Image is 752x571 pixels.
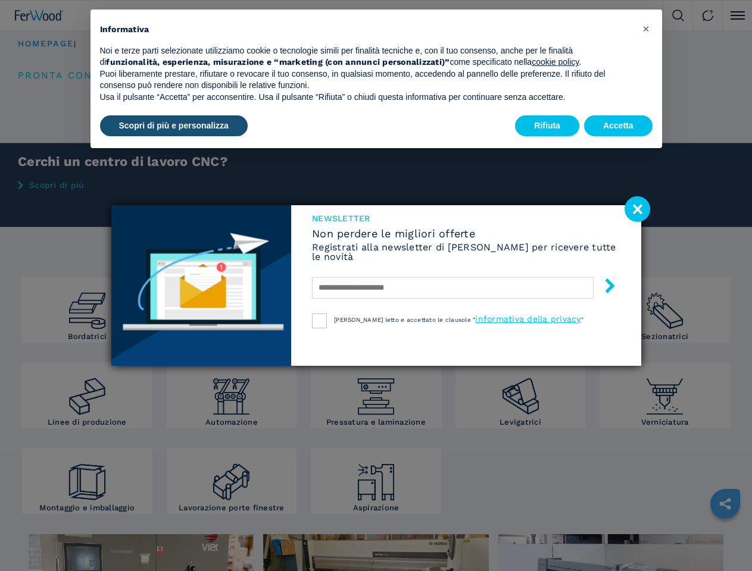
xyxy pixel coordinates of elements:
[475,314,581,324] a: informativa della privacy
[100,45,634,68] p: Noi e terze parti selezionate utilizziamo cookie o tecnologie simili per finalità tecniche e, con...
[100,115,248,137] button: Scopri di più e personalizza
[100,68,634,92] p: Puoi liberamente prestare, rifiutare o revocare il tuo consenso, in qualsiasi momento, accedendo ...
[334,316,475,323] span: [PERSON_NAME] letto e accettato le clausole "
[312,214,620,222] span: NEWSLETTER
[312,228,620,239] span: Non perdere le migliori offerte
[312,243,620,262] h6: Registrati alla newsletter di [PERSON_NAME] per ricevere tutte le novità
[532,57,579,67] a: cookie policy
[584,115,653,137] button: Accetta
[591,274,617,302] button: submit-button
[111,205,292,366] img: Newsletter image
[515,115,579,137] button: Rifiuta
[106,57,450,67] strong: funzionalità, esperienza, misurazione e “marketing (con annunci personalizzati)”
[100,92,634,103] p: Usa il pulsante “Accetta” per acconsentire. Usa il pulsante “Rifiuta” o chiudi questa informativa...
[637,19,656,38] button: Chiudi questa informativa
[100,24,634,36] h2: Informativa
[642,21,650,36] span: ×
[581,316,583,323] span: "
